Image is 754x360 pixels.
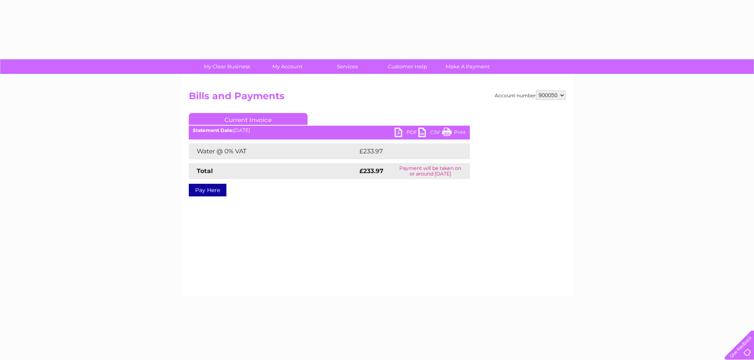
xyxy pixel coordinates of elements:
[315,59,380,74] a: Services
[418,128,442,139] a: CSV
[189,184,226,196] a: Pay Here
[197,167,213,175] strong: Total
[391,163,470,179] td: Payment will be taken on or around [DATE]
[395,128,418,139] a: PDF
[375,59,440,74] a: Customer Help
[189,128,470,133] div: [DATE]
[442,128,466,139] a: Print
[435,59,500,74] a: Make A Payment
[189,90,566,106] h2: Bills and Payments
[254,59,320,74] a: My Account
[189,143,357,159] td: Water @ 0% VAT
[359,167,384,175] strong: £233.97
[495,90,566,100] div: Account number
[194,59,260,74] a: My Clear Business
[357,143,456,159] td: £233.97
[189,113,308,125] a: Current Invoice
[193,127,234,133] b: Statement Date:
